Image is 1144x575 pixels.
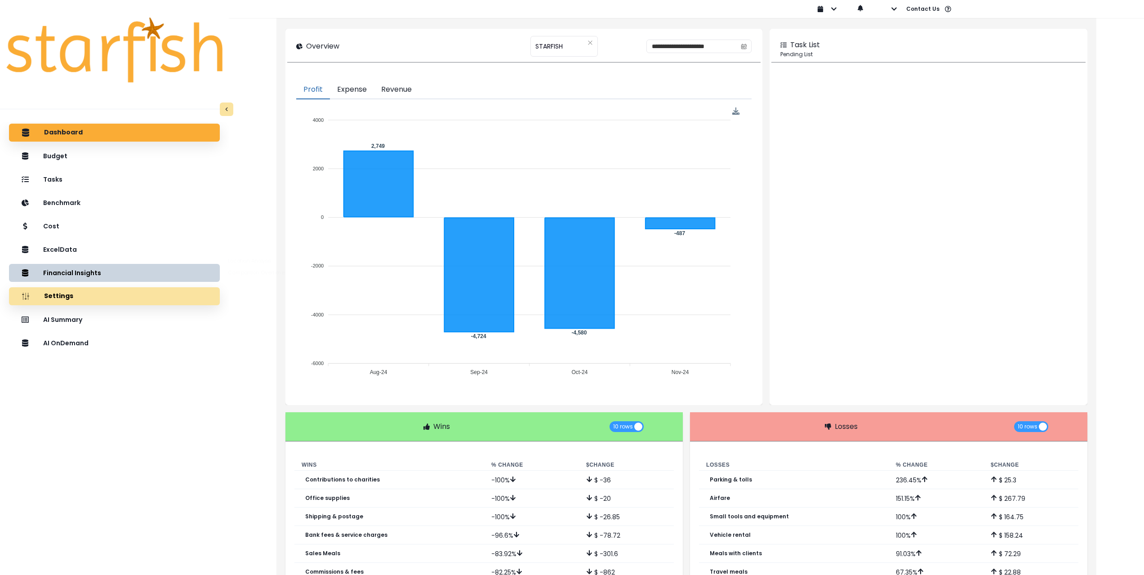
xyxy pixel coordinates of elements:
[672,370,689,376] tspan: Nov-24
[889,489,984,508] td: 151.15 %
[889,508,984,526] td: 100 %
[43,199,80,207] p: Benchmark
[9,170,220,188] button: Tasks
[313,166,324,171] tspan: 2000
[699,459,889,471] th: Losses
[984,544,1078,563] td: $ 72.29
[613,421,633,432] span: 10 rows
[433,421,450,432] p: Wins
[835,421,858,432] p: Losses
[305,477,380,483] p: Contributions to charities
[294,459,484,471] th: Wins
[889,459,984,471] th: % Change
[984,489,1078,508] td: $ 267.79
[313,117,324,123] tspan: 4000
[984,471,1078,489] td: $ 25.3
[305,569,364,575] p: Commissions & fees
[579,471,674,489] td: $ -36
[43,339,89,347] p: AI OnDemand
[9,334,220,352] button: AI OnDemand
[732,107,740,115] div: Menu
[710,532,751,538] p: Vehicle rental
[484,489,579,508] td: -100 %
[43,316,82,324] p: AI Summary
[984,526,1078,544] td: $ 158.24
[311,312,324,317] tspan: -4000
[572,370,588,376] tspan: Oct-24
[710,513,789,520] p: Small tools and equipment
[710,477,752,483] p: Parking & tolls
[9,241,220,259] button: ExcelData
[889,544,984,563] td: 91.03 %
[9,264,220,282] button: Financial Insights
[9,217,220,235] button: Cost
[44,129,83,137] p: Dashboard
[732,107,740,115] img: Download Profit
[579,489,674,508] td: $ -20
[579,508,674,526] td: $ -26.85
[321,214,324,220] tspan: 0
[790,40,820,50] p: Task List
[484,471,579,489] td: -100 %
[43,152,67,160] p: Budget
[984,459,1078,471] th: $ Change
[484,508,579,526] td: -100 %
[984,508,1078,526] td: $ 164.75
[780,50,1077,58] p: Pending List
[579,526,674,544] td: $ -78.72
[1018,421,1037,432] span: 10 rows
[224,255,304,267] button: Location Analysis
[296,80,330,99] button: Profit
[889,471,984,489] td: 236.45 %
[306,41,339,52] p: Overview
[330,80,374,99] button: Expense
[311,361,324,366] tspan: -6000
[579,459,674,471] th: $ Change
[535,37,563,56] span: STARFISH
[9,311,220,329] button: AI Summary
[305,495,350,501] p: Office supplies
[305,550,340,557] p: Sales Meals
[484,459,579,471] th: % Change
[374,80,419,99] button: Revenue
[9,287,220,305] button: Settings
[588,40,593,45] svg: close
[370,370,387,376] tspan: Aug-24
[43,176,62,183] p: Tasks
[588,38,593,47] button: Clear
[889,526,984,544] td: 100 %
[305,532,387,538] p: Bank fees & service charges
[484,526,579,544] td: -96.6 %
[305,513,363,520] p: Shipping & postage
[43,246,77,254] p: ExcelData
[741,43,747,49] svg: calendar
[579,544,674,563] td: $ -301.6
[9,147,220,165] button: Budget
[484,544,579,563] td: -83.92 %
[471,370,488,376] tspan: Sep-24
[710,569,748,575] p: Travel meals
[43,223,59,230] p: Cost
[710,495,730,501] p: Airfare
[9,124,220,142] button: Dashboard
[9,194,220,212] button: Benchmark
[710,550,762,557] p: Meals with clients
[224,267,304,279] button: Comparison Overtime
